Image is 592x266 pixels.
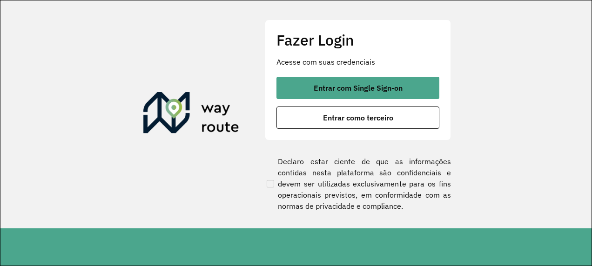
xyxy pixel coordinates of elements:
[314,84,403,92] span: Entrar com Single Sign-on
[323,114,393,121] span: Entrar como terceiro
[276,106,439,129] button: button
[143,92,239,137] img: Roteirizador AmbevTech
[265,156,451,212] label: Declaro estar ciente de que as informações contidas nesta plataforma são confidenciais e devem se...
[276,31,439,49] h2: Fazer Login
[276,77,439,99] button: button
[276,56,439,67] p: Acesse com suas credenciais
